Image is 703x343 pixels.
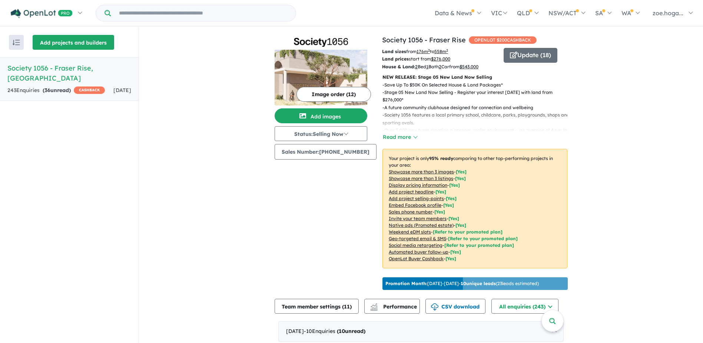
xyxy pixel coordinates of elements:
[44,87,50,94] span: 36
[275,50,367,105] img: Society 1056 - Fraser Rise
[431,56,450,62] u: $ 276,000
[275,35,367,105] a: Society 1056 - Fraser Rise LogoSociety 1056 - Fraser Rise
[450,249,461,255] span: [Yes]
[389,256,444,261] u: OpenLot Buyer Cashback
[7,63,131,83] h5: Society 1056 - Fraser Rise , [GEOGRAPHIC_DATA]
[455,176,466,181] span: [ Yes ]
[382,73,567,81] p: NEW RELEASE: Stage 05 New Land Now Selling
[426,64,428,69] u: 1
[389,202,441,208] u: Embed Facebook profile
[371,303,377,307] img: line-chart.svg
[434,49,448,54] u: 558 m
[382,36,466,44] a: Society 1056 - Fraser Rise
[456,169,467,174] span: [ Yes ]
[344,303,350,310] span: 11
[13,40,20,45] img: sort.svg
[275,299,359,314] button: Team member settings (11)
[449,182,460,188] span: [ Yes ]
[382,64,415,69] b: House & Land:
[448,216,459,221] span: [ Yes ]
[385,280,539,287] p: [DATE] - [DATE] - ( 23 leads estimated)
[445,256,456,261] span: [Yes]
[385,281,427,286] b: Promotion Month:
[429,156,453,161] b: 95 % ready
[504,48,557,63] button: Update (18)
[382,133,417,141] button: Read more
[337,328,365,334] strong: ( unread)
[275,144,377,160] button: Sales Number:[PHONE_NUMBER]
[415,64,418,69] u: 2
[389,236,446,241] u: Geo-targeted email & SMS
[43,87,71,94] strong: ( unread)
[278,38,364,47] img: Society 1056 - Fraser Rise Logo
[7,86,105,95] div: 243 Enquir ies
[33,35,114,50] button: Add projects and builders
[382,49,406,54] b: Land sizes
[389,222,454,228] u: Native ads (Promoted estate)
[382,63,498,71] p: Bed Bath Car from
[433,229,503,235] span: [Refer to your promoted plan]
[389,196,444,201] u: Add project selling-points
[382,55,498,63] p: start from
[304,328,365,334] span: - 10 Enquir ies
[371,303,417,310] span: Performance
[389,169,454,174] u: Showcase more than 3 images
[389,176,453,181] u: Showcase more than 3 listings
[428,48,430,52] sup: 2
[339,328,345,334] span: 10
[446,48,448,52] sup: 2
[382,89,573,104] p: - Stage 05 New Land Now Selling - Register your interest [DATE] with land from $276,000*
[430,49,448,54] span: to
[455,222,466,228] span: [Yes]
[431,303,438,311] img: download icon
[364,299,420,314] button: Performance
[435,189,446,195] span: [ Yes ]
[417,49,430,54] u: 176 m
[389,229,431,235] u: Weekend eDM slots
[491,299,558,314] button: All enquiries (243)
[446,196,457,201] span: [ Yes ]
[278,321,564,342] div: [DATE]
[296,87,371,102] button: Image order (12)
[275,108,367,123] button: Add images
[382,149,567,268] p: Your project is only comparing to other top-performing projects in your area: - - - - - - - - - -...
[113,87,131,94] span: [DATE]
[370,306,378,310] img: bar-chart.svg
[653,9,683,17] span: zoe.hoga...
[460,64,478,69] u: $ 543,000
[382,104,573,111] p: - A future community clubhouse designed for connection and wellbeing
[11,9,73,18] img: Openlot PRO Logo White
[389,249,448,255] u: Automated buyer follow-up
[382,81,573,89] p: - Save Up To $50K On Selected House & Land Packages*
[425,299,485,314] button: CSV download
[275,126,367,141] button: Status:Selling Now
[389,216,447,221] u: Invite your team members
[389,209,432,215] u: Sales phone number
[112,5,294,21] input: Try estate name, suburb, builder or developer
[448,236,518,241] span: [Refer to your promoted plan]
[382,111,573,127] p: - Society 1056 features a local primary school, childcare, parks, playgrounds, shops and sporting...
[382,56,409,62] b: Land prices
[434,209,445,215] span: [ Yes ]
[444,242,514,248] span: [Refer to your promoted plan]
[382,48,498,55] p: from
[389,242,442,248] u: Social media retargeting
[389,189,434,195] u: Add project headline
[443,202,454,208] span: [ Yes ]
[389,182,447,188] u: Display pricing information
[439,64,441,69] u: 2
[74,86,105,94] span: CASHBACK
[469,36,537,44] span: OPENLOT $ 200 CASHBACK
[461,281,496,286] b: 10 unique leads
[382,127,573,142] p: - Over 5,000 new trees creating a greener, cooler environment - an average of 4 per land lot!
